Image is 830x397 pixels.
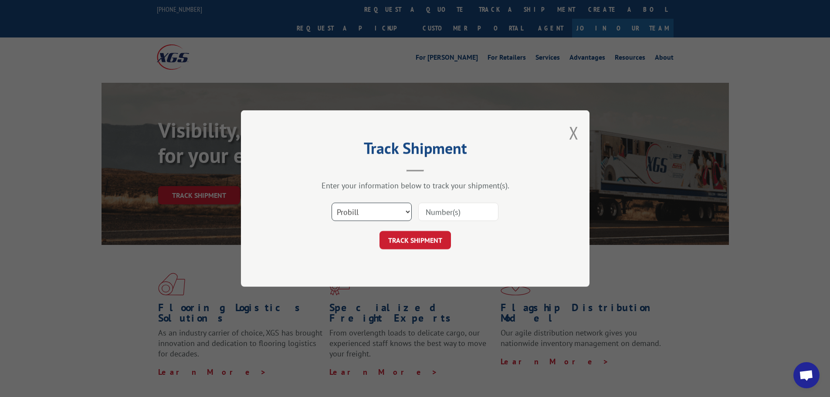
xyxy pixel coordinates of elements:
button: TRACK SHIPMENT [379,231,451,249]
div: Enter your information below to track your shipment(s). [285,180,546,190]
button: Close modal [569,121,579,144]
input: Number(s) [418,203,498,221]
h2: Track Shipment [285,142,546,159]
div: Open chat [793,362,820,388]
